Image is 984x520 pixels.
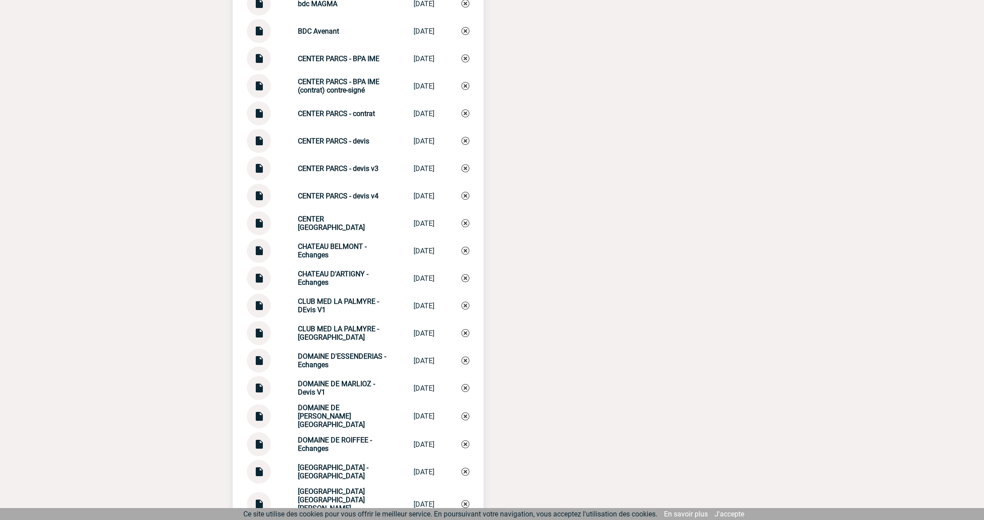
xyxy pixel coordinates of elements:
[298,54,379,63] strong: CENTER PARCS - BPA IME
[414,500,434,508] div: [DATE]
[298,297,379,314] strong: CLUB MED LA PALMYRE - DEvis V1
[461,384,469,392] img: Supprimer
[414,274,434,283] div: [DATE]
[414,329,434,338] div: [DATE]
[461,192,469,200] img: Supprimer
[461,137,469,145] img: Supprimer
[715,510,744,518] a: J'accepte
[461,247,469,255] img: Supprimer
[298,27,339,35] strong: BDC Avenant
[414,219,434,228] div: [DATE]
[461,412,469,420] img: Supprimer
[298,109,375,118] strong: CENTER PARCS - contrat
[414,109,434,118] div: [DATE]
[461,500,469,508] img: Supprimer
[414,54,434,63] div: [DATE]
[298,404,365,429] strong: DOMAINE DE [PERSON_NAME][GEOGRAPHIC_DATA]
[414,27,434,35] div: [DATE]
[461,219,469,227] img: Supprimer
[298,463,368,480] strong: [GEOGRAPHIC_DATA] - [GEOGRAPHIC_DATA]
[298,352,386,369] strong: DOMAINE D'ESSENDERIAS - Echanges
[298,215,365,232] strong: CENTER [GEOGRAPHIC_DATA]
[664,510,708,518] a: En savoir plus
[461,82,469,90] img: Supprimer
[414,82,434,90] div: [DATE]
[414,302,434,310] div: [DATE]
[298,436,372,453] strong: DOMAINE DE ROIFFEE - Echanges
[298,242,367,259] strong: CHATEAU BELMONT - Echanges
[298,192,379,200] strong: CENTER PARCS - devis v4
[461,302,469,310] img: Supprimer
[414,164,434,173] div: [DATE]
[461,109,469,117] img: Supprimer
[298,325,379,341] strong: CLUB MED LA PALMYRE - [GEOGRAPHIC_DATA]
[298,270,368,287] strong: CHATEAU D'ARTIGNY - Echanges
[243,510,657,518] span: Ce site utilise des cookies pour vous offrir le meilleur service. En poursuivant votre navigation...
[298,137,369,145] strong: CENTER PARCS - devis
[414,468,434,476] div: [DATE]
[414,247,434,255] div: [DATE]
[414,412,434,420] div: [DATE]
[414,440,434,449] div: [DATE]
[461,440,469,448] img: Supprimer
[414,192,434,200] div: [DATE]
[298,380,375,396] strong: DOMAINE DE MARLIOZ - Devis V1
[461,27,469,35] img: Supprimer
[414,357,434,365] div: [DATE]
[461,468,469,476] img: Supprimer
[461,54,469,62] img: Supprimer
[298,164,379,173] strong: CENTER PARCS - devis v3
[461,164,469,172] img: Supprimer
[461,329,469,337] img: Supprimer
[461,357,469,365] img: Supprimer
[298,78,379,94] strong: CENTER PARCS - BPA IME (contrat) contre-signé
[414,137,434,145] div: [DATE]
[461,274,469,282] img: Supprimer
[414,384,434,392] div: [DATE]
